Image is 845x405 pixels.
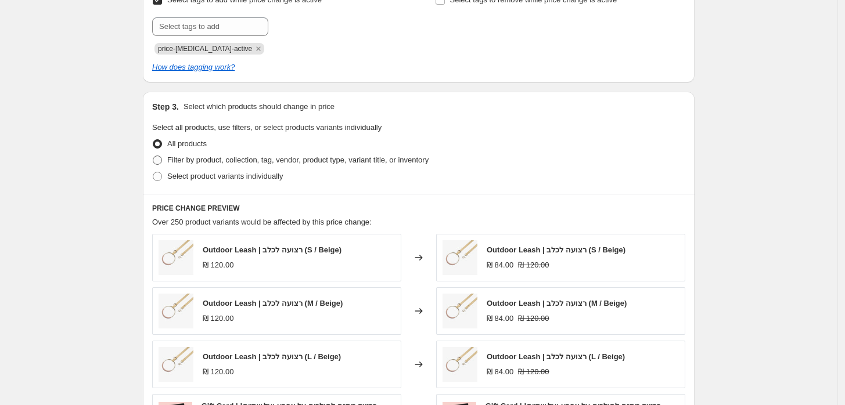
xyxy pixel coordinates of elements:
[152,218,372,226] span: Over 250 product variants would be affected by this price change:
[152,17,268,36] input: Select tags to add
[184,101,335,113] p: Select which products should change in price
[443,294,477,328] img: leash2copy_80x.jpg
[443,347,477,382] img: leash2copy_80x.jpg
[159,347,193,382] img: leash2copy_80x.jpg
[203,299,343,308] span: Outdoor Leash | רצועה לכלב (M / Beige)
[203,352,341,361] span: Outdoor Leash | רצועה לכלב (L / Beige)
[487,299,627,308] span: Outdoor Leash | רצועה לכלב (M / Beige)
[518,259,549,271] strike: ₪ 120.00
[159,240,193,275] img: leash2copy_80x.jpg
[253,44,264,54] button: Remove price-change-job-active
[167,156,429,164] span: Filter by product, collection, tag, vendor, product type, variant title, or inventory
[487,366,513,378] div: ₪ 84.00
[203,245,341,254] span: Outdoor Leash | רצועה לכלב (S / Beige)
[443,240,477,275] img: leash2copy_80x.jpg
[203,366,233,378] div: ₪ 120.00
[487,259,513,271] div: ₪ 84.00
[159,294,193,328] img: leash2copy_80x.jpg
[487,245,625,254] span: Outdoor Leash | רצועה לכלב (S / Beige)
[203,313,233,324] div: ₪ 120.00
[518,366,549,378] strike: ₪ 120.00
[152,204,685,213] h6: PRICE CHANGE PREVIEW
[152,101,179,113] h2: Step 3.
[152,123,382,132] span: Select all products, use filters, or select products variants individually
[167,139,207,148] span: All products
[158,45,252,53] span: price-change-job-active
[487,313,513,324] div: ₪ 84.00
[203,259,233,271] div: ₪ 120.00
[167,172,283,180] span: Select product variants individually
[518,313,549,324] strike: ₪ 120.00
[487,352,625,361] span: Outdoor Leash | רצועה לכלב (L / Beige)
[152,63,235,71] a: How does tagging work?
